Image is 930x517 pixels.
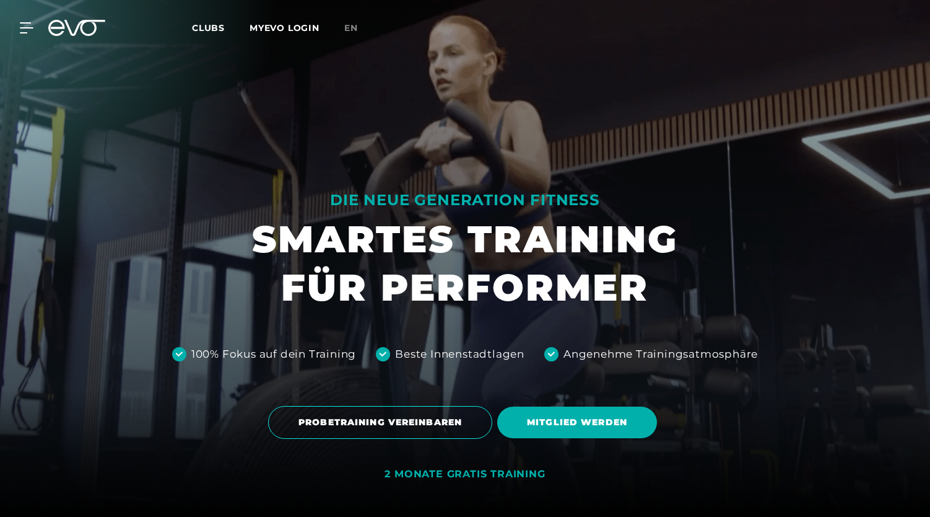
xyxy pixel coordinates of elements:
[344,21,373,35] a: en
[344,22,358,33] span: en
[252,215,678,312] h1: SMARTES TRAINING FÜR PERFORMER
[250,22,319,33] a: MYEVO LOGIN
[252,190,678,210] div: DIE NEUE GENERATION FITNESS
[395,347,524,363] div: Beste Innenstadtlagen
[192,22,250,33] a: Clubs
[191,347,356,363] div: 100% Fokus auf dein Training
[385,468,545,481] div: 2 MONATE GRATIS TRAINING
[192,22,225,33] span: Clubs
[563,347,758,363] div: Angenehme Trainingsatmosphäre
[268,397,497,448] a: PROBETRAINING VEREINBAREN
[527,416,627,429] span: MITGLIED WERDEN
[497,397,662,448] a: MITGLIED WERDEN
[298,416,462,429] span: PROBETRAINING VEREINBAREN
